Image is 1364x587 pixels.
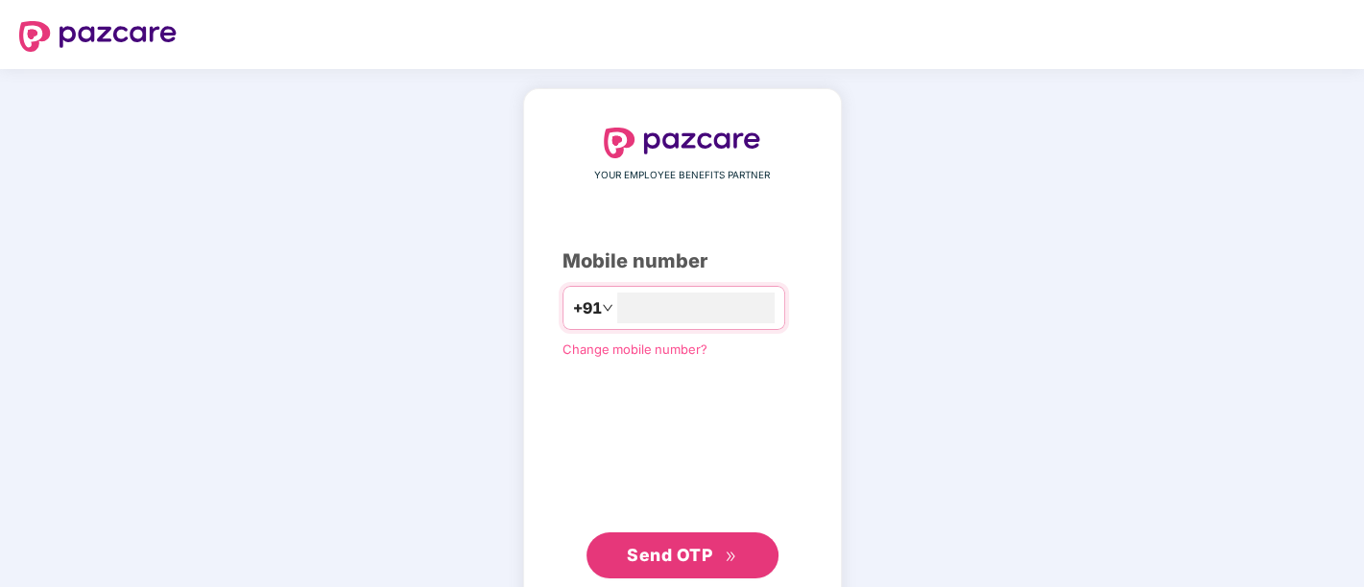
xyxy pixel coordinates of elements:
img: logo [604,128,761,158]
span: down [602,302,613,314]
span: Send OTP [627,545,712,565]
span: YOUR EMPLOYEE BENEFITS PARTNER [594,168,770,183]
button: Send OTPdouble-right [586,532,778,578]
img: logo [19,21,177,52]
div: Mobile number [562,247,802,276]
span: double-right [725,551,737,563]
span: +91 [573,296,602,320]
a: Change mobile number? [562,341,707,357]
